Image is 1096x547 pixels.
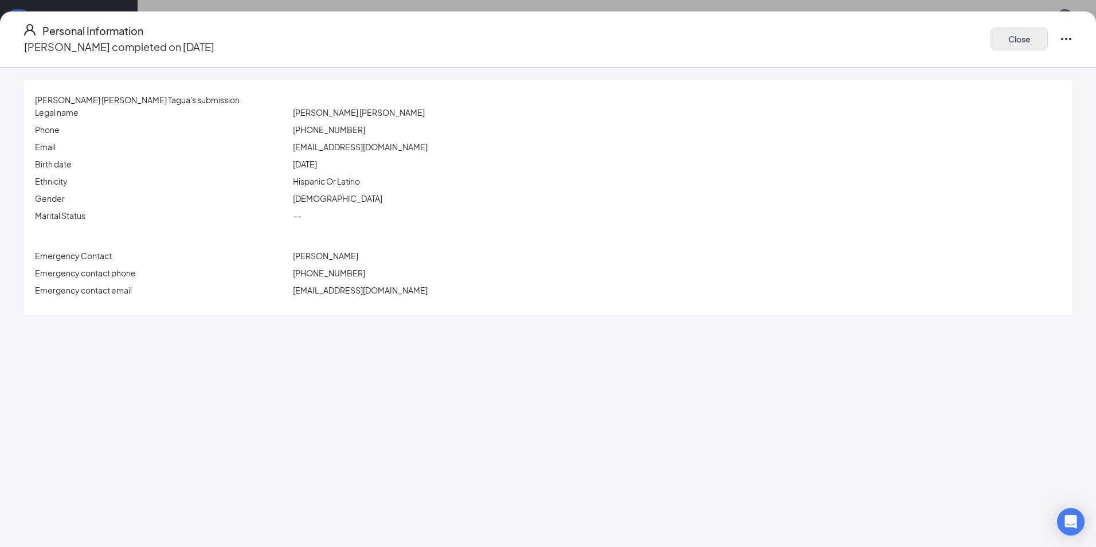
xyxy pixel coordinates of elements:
h4: Personal Information [42,23,143,39]
p: Phone [35,123,288,136]
p: Legal name [35,106,288,119]
p: Emergency contact email [35,284,288,296]
p: Ethnicity [35,175,288,187]
span: [PHONE_NUMBER] [293,268,365,278]
span: [PERSON_NAME] [PERSON_NAME] Tagua's submission [35,95,240,105]
svg: User [23,23,37,37]
span: [DATE] [293,159,317,169]
span: [PERSON_NAME] [PERSON_NAME] [293,107,425,118]
span: Hispanic Or Latino [293,176,360,186]
span: [PERSON_NAME] [293,251,358,261]
p: Email [35,140,288,153]
span: -- [293,210,301,221]
p: Gender [35,192,288,205]
span: [EMAIL_ADDRESS][DOMAIN_NAME] [293,142,428,152]
p: Birth date [35,158,288,170]
p: Emergency Contact [35,249,288,262]
span: [EMAIL_ADDRESS][DOMAIN_NAME] [293,285,428,295]
span: [DEMOGRAPHIC_DATA] [293,193,382,204]
p: Emergency contact phone [35,267,288,279]
svg: Ellipses [1059,32,1073,46]
div: Open Intercom Messenger [1057,508,1085,536]
p: [PERSON_NAME] completed on [DATE] [24,39,214,55]
span: [PHONE_NUMBER] [293,124,365,135]
p: Marital Status [35,209,288,222]
button: Close [991,28,1048,50]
